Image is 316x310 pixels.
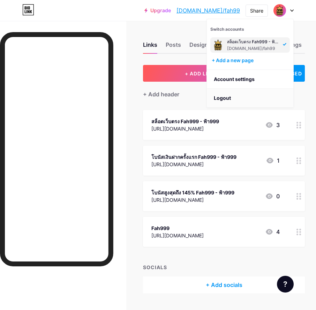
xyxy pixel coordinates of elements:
a: Account settings [207,70,293,89]
div: + Add socials [143,276,305,293]
button: + ADD LINK [143,65,257,82]
div: + Add a new page [212,57,290,64]
div: Share [250,7,263,14]
div: Links [143,40,157,53]
div: 3 [265,121,280,129]
div: Posts [166,40,181,53]
div: โบนัสเงินฝากครั้งแรก Fah999 - ฟ้า999 [151,153,236,161]
div: SOCIALS [143,264,305,271]
div: [URL][DOMAIN_NAME] [151,232,204,239]
div: 1 [266,156,280,165]
div: [DOMAIN_NAME]/fah99 [227,46,281,51]
div: [URL][DOMAIN_NAME] [151,196,234,204]
div: 0 [265,192,280,200]
div: [URL][DOMAIN_NAME] [151,125,219,132]
div: สล็อตเว็บตรง Fah999 - ฟ้า999 [151,118,219,125]
img: fah99 [274,5,285,16]
li: Logout [207,89,293,108]
div: 4 [265,228,280,236]
img: fah99 [212,39,224,51]
div: + Add header [143,90,179,98]
a: Upgrade [144,8,171,13]
div: Design [189,40,208,53]
span: + ADD LINK [185,71,215,76]
span: Switch accounts [210,27,244,32]
div: [URL][DOMAIN_NAME] [151,161,236,168]
div: Fah999 [151,224,204,232]
a: [DOMAIN_NAME]/fah99 [176,6,240,15]
div: โบนัสสูงสุดถึง 145% Fah999 - ฟ้า999 [151,189,234,196]
div: สล็อตเว็บตรง Fah999 - ฟ้า999 [227,39,281,45]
